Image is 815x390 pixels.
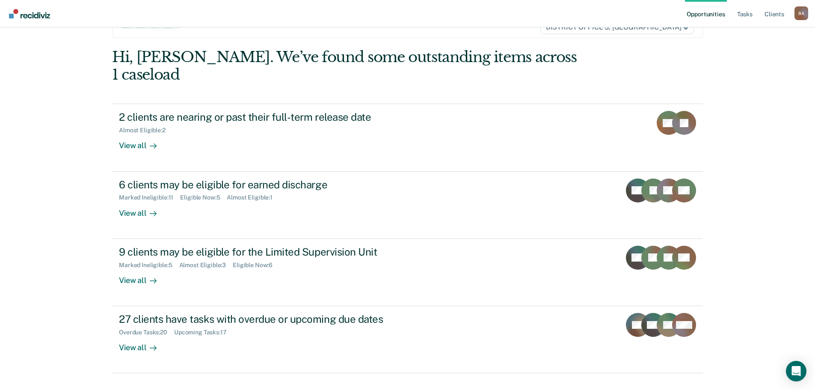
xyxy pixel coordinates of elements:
div: 6 clients may be eligible for earned discharge [119,179,419,191]
div: Hi, [PERSON_NAME]. We’ve found some outstanding items across 1 caseload [112,48,585,83]
div: View all [119,268,167,285]
div: Marked Ineligible : 11 [119,194,180,201]
button: Profile dropdown button [794,6,808,20]
div: Eligible Now : 6 [233,262,279,269]
a: 9 clients may be eligible for the Limited Supervision UnitMarked Ineligible:5Almost Eligible:3Eli... [112,239,703,306]
div: Upcoming Tasks : 17 [174,329,234,336]
div: 27 clients have tasks with overdue or upcoming due dates [119,313,419,325]
div: Eligible Now : 5 [180,194,227,201]
div: Open Intercom Messenger [786,361,806,381]
div: View all [119,201,167,218]
div: View all [119,134,167,151]
div: 2 clients are nearing or past their full-term release date [119,111,419,123]
img: Recidiviz [9,9,50,18]
div: 9 clients may be eligible for the Limited Supervision Unit [119,246,419,258]
div: Almost Eligible : 3 [179,262,233,269]
a: 27 clients have tasks with overdue or upcoming due datesOverdue Tasks:20Upcoming Tasks:17View all [112,306,703,373]
div: Overdue Tasks : 20 [119,329,174,336]
div: View all [119,336,167,353]
div: Marked Ineligible : 5 [119,262,179,269]
div: B A [794,6,808,20]
div: Almost Eligible : 1 [227,194,279,201]
a: 2 clients are nearing or past their full-term release dateAlmost Eligible:2View all [112,104,703,171]
a: 6 clients may be eligible for earned dischargeMarked Ineligible:11Eligible Now:5Almost Eligible:1... [112,172,703,239]
div: Almost Eligible : 2 [119,127,172,134]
